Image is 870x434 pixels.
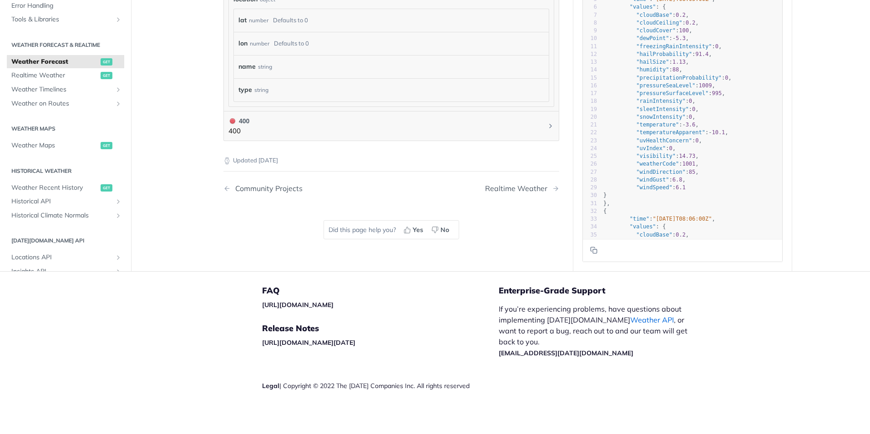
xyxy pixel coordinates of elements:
span: : , [603,106,699,112]
div: 16 [583,82,597,90]
label: lon [238,37,248,50]
span: : [603,184,686,191]
span: "values" [630,4,656,10]
span: "snowIntensity" [636,114,685,120]
div: Defaults to 0 [273,14,308,27]
div: 23 [583,137,597,145]
a: Insights APIShow subpages for Insights API [7,265,124,278]
label: type [238,83,252,96]
h5: Release Notes [262,323,499,334]
span: 6.8 [673,177,683,183]
span: : , [603,35,689,41]
span: "pressureSurfaceLevel" [636,90,708,96]
span: "visibility" [636,153,676,159]
span: "cloudBase" [636,232,672,238]
div: 27 [583,168,597,176]
span: "hailProbability" [636,51,692,57]
span: 3.6 [686,121,696,128]
div: 10 [583,35,597,42]
span: : , [603,75,732,81]
span: 400 [230,118,235,124]
div: number [250,37,269,50]
span: : , [603,12,689,18]
span: "windGust" [636,177,669,183]
h2: Weather Forecast & realtime [7,41,124,49]
div: Realtime Weather [485,184,552,193]
span: "hailSize" [636,59,669,65]
a: Previous Page: Community Projects [223,184,367,193]
a: Weather TimelinesShow subpages for Weather Timelines [7,83,124,96]
div: | Copyright © 2022 The [DATE] Companies Inc. All rights reserved [262,381,499,390]
a: Next Page: Realtime Weather [485,184,559,193]
a: Locations APIShow subpages for Locations API [7,251,124,264]
div: 20 [583,113,597,121]
div: 35 [583,231,597,239]
nav: Pagination Controls [223,175,559,202]
span: get [101,184,112,192]
span: get [101,72,112,79]
a: Weather API [630,315,674,324]
span: : , [603,177,686,183]
span: : , [603,90,725,96]
div: 29 [583,184,597,192]
span: 1009 [699,82,712,89]
svg: Chevron [547,122,554,130]
span: "uvHealthConcern" [636,137,692,144]
span: : , [603,216,715,222]
span: 91.4 [695,51,708,57]
span: 0 [692,106,695,112]
span: : , [603,153,699,159]
a: Legal [262,382,279,390]
span: "windSpeed" [636,184,672,191]
a: [EMAIL_ADDRESS][DATE][DOMAIN_NAME] [499,349,633,357]
span: "freezingRainIntensity" [636,43,712,50]
a: Historical Climate NormalsShow subpages for Historical Climate Normals [7,209,124,222]
div: 33 [583,215,597,223]
div: 14 [583,66,597,74]
div: Defaults to 0 [274,37,309,50]
span: "uvIndex" [636,145,666,151]
button: Show subpages for Tools & Libraries [115,16,122,23]
span: : , [603,20,699,26]
span: "cloudCeiling" [636,20,682,26]
span: "[DATE]T08:06:00Z" [652,216,712,222]
div: 34 [583,223,597,231]
span: "dewPoint" [636,35,669,41]
span: : , [603,169,699,175]
label: name [238,60,256,73]
p: 400 [228,126,249,136]
a: Weather Mapsget [7,139,124,152]
span: "temperature" [636,121,679,128]
span: : , [603,145,676,151]
div: 11 [583,43,597,50]
span: : , [603,98,695,104]
div: string [258,60,272,73]
a: Weather Recent Historyget [7,181,124,195]
div: string [254,83,268,96]
button: No [428,223,454,237]
span: 6.1 [676,184,686,191]
span: : , [603,161,699,167]
div: 7 [583,11,597,19]
div: 15 [583,74,597,82]
div: 31 [583,200,597,207]
span: 14.73 [679,153,695,159]
span: - [682,121,685,128]
a: [URL][DOMAIN_NAME][DATE] [262,338,355,347]
span: : , [603,129,728,136]
span: Weather Recent History [11,183,98,192]
span: Weather on Routes [11,99,112,108]
span: 5.3 [676,35,686,41]
span: 0 [689,114,692,120]
p: If you’re experiencing problems, have questions about implementing [DATE][DOMAIN_NAME] , or want ... [499,303,697,358]
button: Show subpages for Weather on Routes [115,100,122,107]
span: "sleetIntensity" [636,106,689,112]
button: Show subpages for Insights API [115,268,122,275]
span: Historical Climate Normals [11,211,112,220]
button: Show subpages for Locations API [115,254,122,261]
button: Copy to clipboard [587,243,600,257]
span: Realtime Weather [11,71,98,80]
a: Realtime Weatherget [7,69,124,82]
span: : , [603,232,689,238]
span: : { [603,4,666,10]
